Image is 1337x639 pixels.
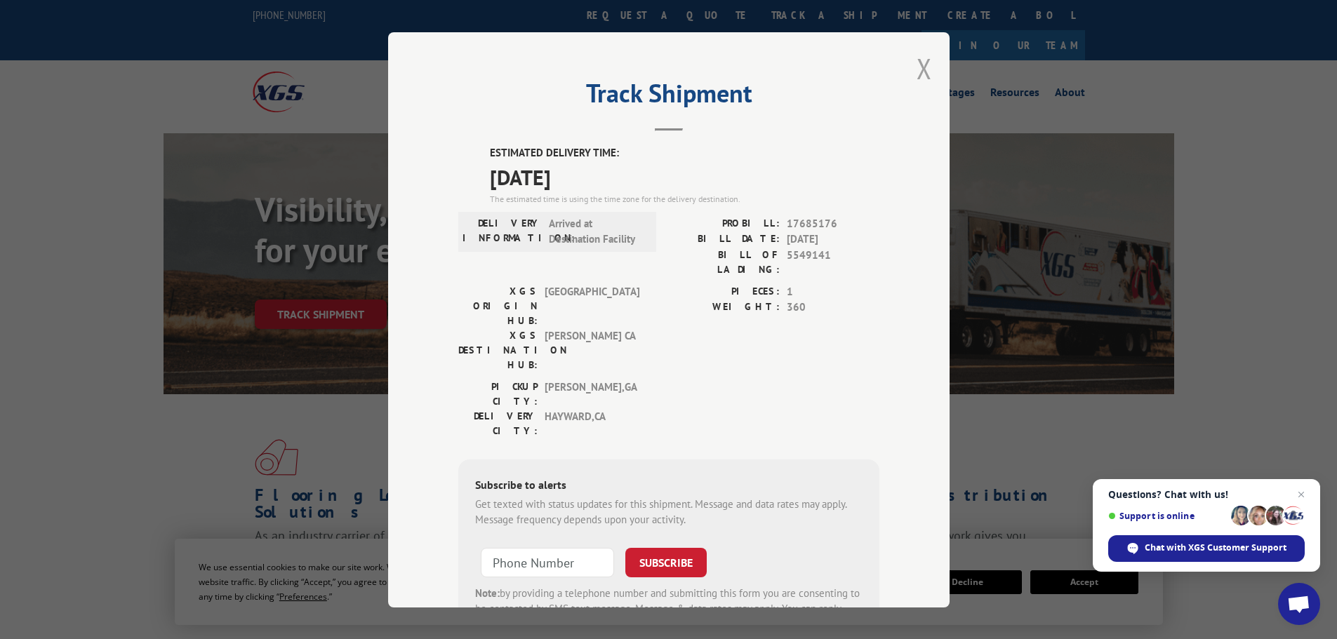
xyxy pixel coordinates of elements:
h2: Track Shipment [458,83,879,110]
label: XGS DESTINATION HUB: [458,328,538,372]
span: [GEOGRAPHIC_DATA] [545,283,639,328]
label: XGS ORIGIN HUB: [458,283,538,328]
span: Chat with XGS Customer Support [1145,542,1286,554]
span: [PERSON_NAME] , GA [545,379,639,408]
label: ESTIMATED DELIVERY TIME: [490,145,879,161]
span: HAYWARD , CA [545,408,639,438]
label: WEIGHT: [669,300,780,316]
button: SUBSCRIBE [625,547,707,577]
span: 1 [787,283,879,300]
input: Phone Number [481,547,614,577]
label: BILL DATE: [669,231,780,248]
label: PICKUP CITY: [458,379,538,408]
div: Subscribe to alerts [475,476,863,496]
span: Close chat [1293,486,1310,503]
span: Arrived at Destination Facility [549,215,644,247]
span: [DATE] [787,231,879,248]
label: PROBILL: [669,215,780,231]
label: BILL OF LADING: [669,247,780,276]
span: Questions? Chat with us! [1108,489,1305,500]
button: Close modal [917,50,932,87]
span: 360 [787,300,879,316]
span: Support is online [1108,511,1226,521]
div: Get texted with status updates for this shipment. Message and data rates may apply. Message frequ... [475,496,863,527]
label: DELIVERY CITY: [458,408,538,438]
div: by providing a telephone number and submitting this form you are consenting to be contacted by SM... [475,585,863,633]
label: PIECES: [669,283,780,300]
span: [PERSON_NAME] CA [545,328,639,372]
span: 5549141 [787,247,879,276]
span: [DATE] [490,161,879,192]
div: Open chat [1278,583,1320,625]
label: DELIVERY INFORMATION: [463,215,542,247]
div: Chat with XGS Customer Support [1108,535,1305,562]
span: 17685176 [787,215,879,231]
strong: Note: [475,586,500,599]
div: The estimated time is using the time zone for the delivery destination. [490,192,879,205]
